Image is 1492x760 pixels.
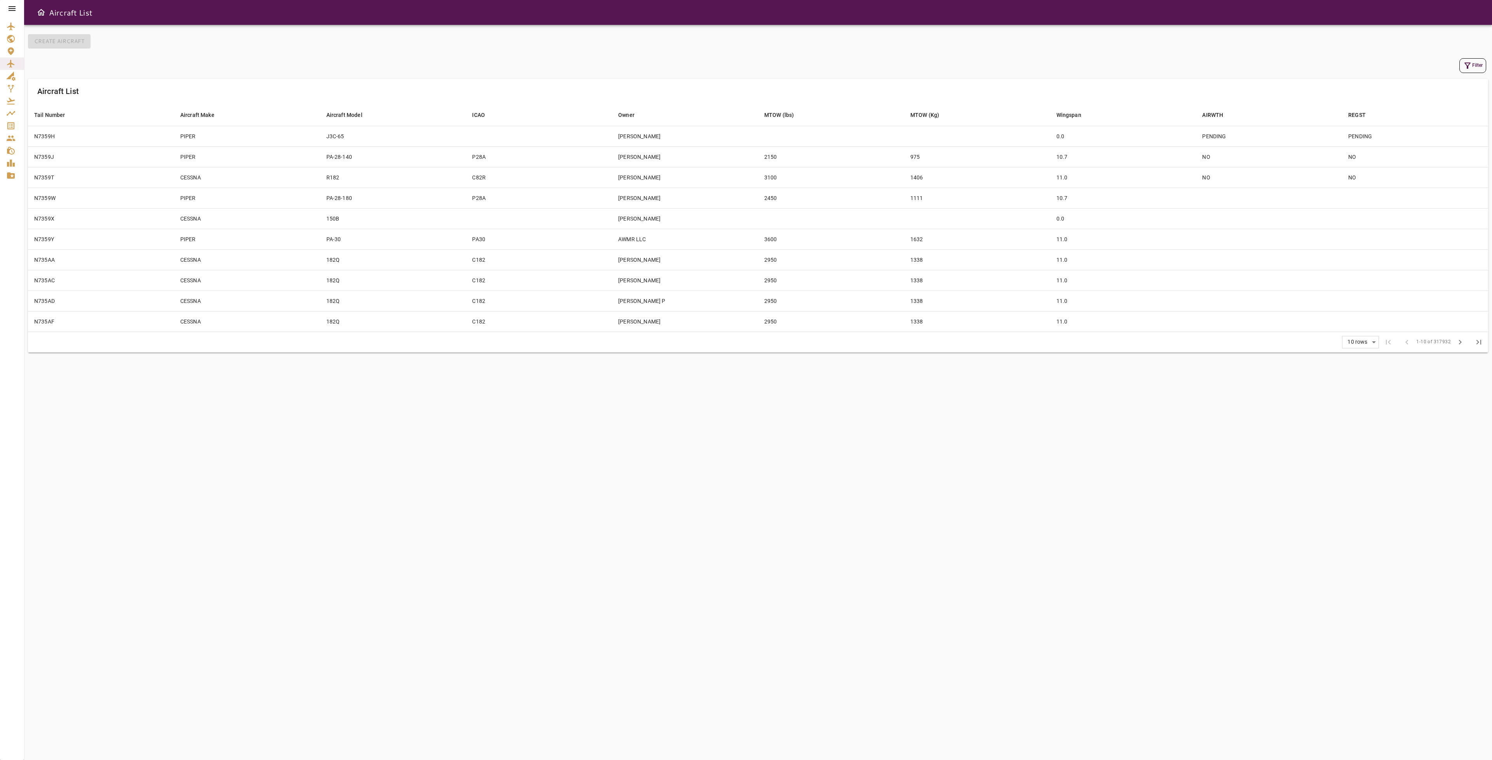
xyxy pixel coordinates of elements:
[49,6,92,19] h6: Aircraft List
[174,290,320,311] td: CESSNA
[904,146,1050,167] td: 975
[904,249,1050,270] td: 1338
[904,188,1050,208] td: 1111
[466,229,612,249] td: PA30
[28,146,174,167] td: N7359J
[758,188,904,208] td: 2450
[1050,311,1196,332] td: 11.0
[1474,337,1483,347] span: last_page
[320,290,466,311] td: 182Q
[1202,110,1233,120] span: AIRWTH
[612,167,758,188] td: [PERSON_NAME]
[618,110,634,120] div: Owner
[1050,126,1196,146] td: 0.0
[1348,110,1366,120] div: REGST
[28,167,174,188] td: N7359T
[174,249,320,270] td: CESSNA
[466,188,612,208] td: P28A
[764,110,804,120] span: MTOW (lbs)
[1342,336,1379,348] div: 10 rows
[174,208,320,229] td: CESSNA
[1050,270,1196,290] td: 11.0
[612,146,758,167] td: [PERSON_NAME]
[472,110,485,120] div: ICAO
[1196,126,1342,146] td: PENDING
[1342,167,1488,188] td: NO
[612,229,758,249] td: AWMR LLC
[1346,339,1369,345] div: 10 rows
[320,188,466,208] td: PA-28-180
[320,146,466,167] td: PA-28-140
[758,249,904,270] td: 2950
[180,110,225,120] span: Aircraft Make
[1050,188,1196,208] td: 10.7
[612,126,758,146] td: [PERSON_NAME]
[612,311,758,332] td: [PERSON_NAME]
[326,110,363,120] div: Aircraft Model
[910,110,939,120] div: MTOW (Kg)
[758,270,904,290] td: 2950
[1469,333,1488,351] span: Last Page
[1050,208,1196,229] td: 0.0
[1398,333,1416,351] span: Previous Page
[33,5,49,20] button: Open drawer
[1416,338,1451,346] span: 1-10 of 317932
[904,229,1050,249] td: 1632
[612,188,758,208] td: [PERSON_NAME]
[28,270,174,290] td: N735AC
[1342,126,1488,146] td: PENDING
[466,270,612,290] td: C182
[174,188,320,208] td: PIPER
[1050,229,1196,249] td: 11.0
[34,110,65,120] div: Tail Number
[37,85,79,97] h6: Aircraft List
[1342,146,1488,167] td: NO
[320,270,466,290] td: 182Q
[174,146,320,167] td: PIPER
[910,110,949,120] span: MTOW (Kg)
[28,249,174,270] td: N735AA
[174,311,320,332] td: CESSNA
[1196,167,1342,188] td: NO
[466,311,612,332] td: C182
[320,126,466,146] td: J3C-65
[1050,146,1196,167] td: 10.7
[758,290,904,311] td: 2950
[1379,333,1398,351] span: First Page
[764,110,794,120] div: MTOW (lbs)
[28,208,174,229] td: N7359X
[174,167,320,188] td: CESSNA
[466,290,612,311] td: C182
[1050,249,1196,270] td: 11.0
[326,110,373,120] span: Aircraft Model
[1451,333,1469,351] span: Next Page
[1056,110,1091,120] span: Wingspan
[472,110,495,120] span: ICAO
[758,311,904,332] td: 2950
[612,249,758,270] td: [PERSON_NAME]
[174,229,320,249] td: PIPER
[618,110,645,120] span: Owner
[758,167,904,188] td: 3100
[174,126,320,146] td: PIPER
[466,146,612,167] td: P28A
[320,229,466,249] td: PA-30
[612,290,758,311] td: [PERSON_NAME] P
[904,311,1050,332] td: 1338
[34,110,75,120] span: Tail Number
[1455,337,1465,347] span: chevron_right
[320,167,466,188] td: R182
[28,188,174,208] td: N7359W
[28,311,174,332] td: N735AF
[320,249,466,270] td: 182Q
[758,229,904,249] td: 3600
[1202,110,1223,120] div: AIRWTH
[1196,146,1342,167] td: NO
[320,208,466,229] td: 150B
[174,270,320,290] td: CESSNA
[612,208,758,229] td: [PERSON_NAME]
[1056,110,1081,120] div: Wingspan
[28,229,174,249] td: N7359Y
[904,270,1050,290] td: 1338
[1348,110,1376,120] span: REGST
